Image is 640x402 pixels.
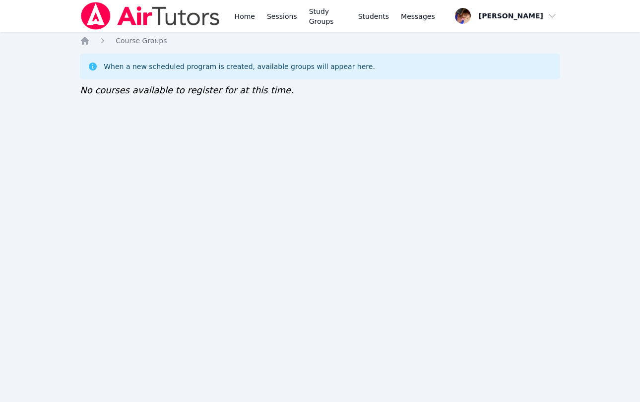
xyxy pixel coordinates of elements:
[80,2,220,30] img: Air Tutors
[116,37,167,45] span: Course Groups
[401,11,435,21] span: Messages
[80,36,560,46] nav: Breadcrumb
[80,85,294,95] span: No courses available to register for at this time.
[116,36,167,46] a: Course Groups
[104,62,375,71] div: When a new scheduled program is created, available groups will appear here.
